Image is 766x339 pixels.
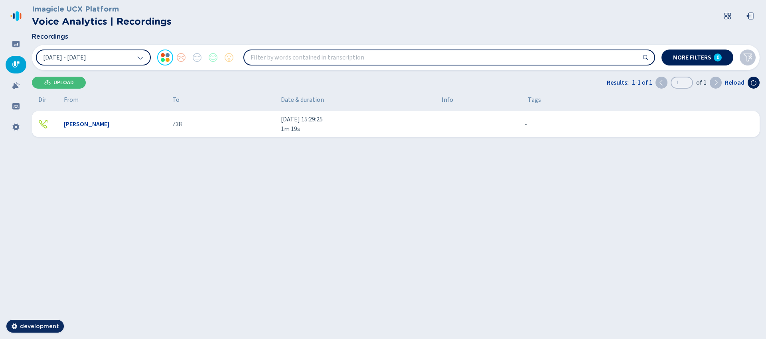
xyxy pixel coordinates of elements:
span: Upload [53,79,74,86]
span: From [64,95,79,105]
span: 1-1 of 1 [632,78,652,87]
button: Previous page [655,77,667,89]
span: [PERSON_NAME] [64,119,109,129]
span: of 1 [696,78,707,87]
span: [DATE] 15:29:25 [281,115,435,124]
svg: search [642,54,649,61]
svg: alarm-filled [12,81,20,89]
svg: chevron-down [137,54,144,61]
button: Upload [32,77,86,89]
button: Clear filters [740,50,756,65]
span: development [20,322,59,330]
span: More filters [673,54,711,61]
span: Date & duration [281,95,435,105]
span: Info [442,95,453,105]
svg: funnel-disabled [743,53,752,62]
h2: Voice Analytics | Recordings [32,14,172,29]
button: Next page [710,77,722,89]
svg: arrow-clockwise [750,79,757,86]
div: Alarms [6,77,26,94]
button: development [6,320,64,333]
span: [DATE] - [DATE] [43,54,86,61]
svg: groups-filled [12,102,20,110]
button: More filters0 [661,50,733,65]
div: Groups [6,97,26,115]
svg: mic-fill [12,61,20,69]
div: Settings [6,118,26,136]
span: Recordings [32,32,68,42]
span: Tags [528,95,541,105]
div: Recordings [6,56,26,73]
svg: cloud-upload [44,79,51,86]
h3: Imagicle UCX Platform [32,3,172,14]
span: 738 [172,119,182,129]
input: Filter by words contained in transcription [244,50,654,65]
svg: chevron-left [658,79,665,86]
button: Reload the current page [748,77,760,89]
svg: telephone-outbound [38,119,48,129]
span: Dir [38,95,46,105]
div: Dashboard [6,35,26,53]
svg: box-arrow-left [746,12,754,20]
span: No tags assigned [525,119,527,129]
svg: dashboard-filled [12,40,20,48]
span: To [172,95,180,105]
div: Outgoing call [38,119,48,129]
button: [DATE] - [DATE] [36,50,151,65]
span: Reload [725,78,744,87]
span: 0 [717,54,719,61]
span: 1m 19s [281,124,435,134]
svg: chevron-right [713,79,719,86]
span: Results: [607,78,629,87]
